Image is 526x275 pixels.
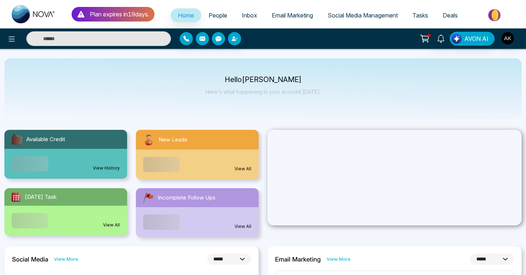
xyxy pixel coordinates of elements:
[451,34,462,44] img: Lead Flow
[235,8,264,22] a: Inbox
[235,223,251,230] a: View All
[90,10,149,19] p: Plan expires in 19 day s .
[209,12,227,19] span: People
[412,12,428,19] span: Tasks
[206,77,321,83] p: Hello [PERSON_NAME]
[327,256,351,263] a: View More
[171,8,201,22] a: Home
[242,12,257,19] span: Inbox
[12,5,56,23] img: Nova CRM Logo
[264,8,320,22] a: Email Marketing
[275,256,321,263] h2: Email Marketing
[443,12,458,19] span: Deals
[10,133,23,146] img: availableCredit.svg
[131,188,263,237] a: Incomplete Follow UpsView All
[142,191,155,204] img: followUps.svg
[320,8,405,22] a: Social Media Management
[450,32,495,46] button: AVON AI
[25,193,57,201] span: [DATE] Task
[159,136,187,144] span: New Leads
[178,12,194,19] span: Home
[272,12,313,19] span: Email Marketing
[502,32,514,44] img: User Avatar
[435,8,465,22] a: Deals
[328,12,398,19] span: Social Media Management
[206,89,321,95] p: Here's what happening in your account [DATE].
[201,8,235,22] a: People
[54,256,78,263] a: View More
[131,130,263,179] a: New LeadsView All
[26,135,65,144] span: Available Credit
[12,256,48,263] h2: Social Media
[10,191,22,203] img: todayTask.svg
[142,133,156,147] img: newLeads.svg
[405,8,435,22] a: Tasks
[469,7,522,23] img: Market-place.gif
[158,194,216,202] span: Incomplete Follow Ups
[93,165,120,171] a: View History
[464,34,488,43] span: AVON AI
[103,222,120,228] a: View All
[235,166,251,172] a: View All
